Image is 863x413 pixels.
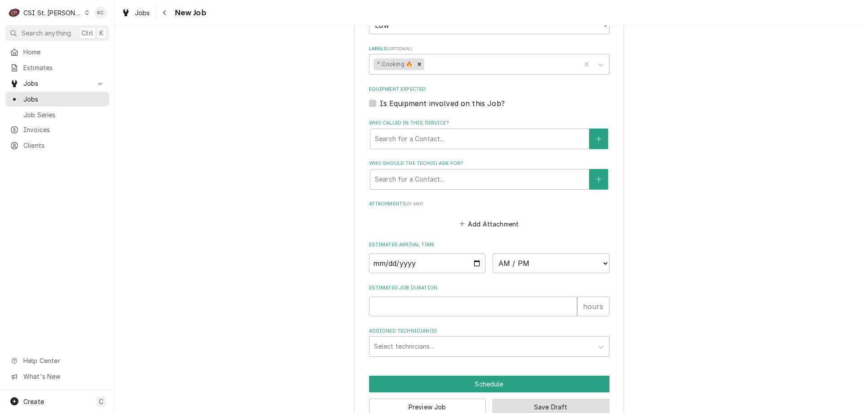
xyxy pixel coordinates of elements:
[589,169,608,190] button: Create New Contact
[369,160,609,189] div: Who should the tech(s) ask for?
[369,86,609,109] div: Equipment Expected
[577,297,609,316] div: hours
[369,120,609,149] div: Who called in this service?
[369,328,609,335] label: Assigned Technician(s)
[5,92,109,107] a: Jobs
[22,28,71,38] span: Search anything
[23,79,91,88] span: Jobs
[369,253,486,273] input: Date
[8,6,21,19] div: CSI St. Louis's Avatar
[369,241,609,273] div: Estimated Arrival Time
[158,5,172,20] button: Navigate back
[172,7,206,19] span: New Job
[380,98,505,109] label: Is Equipment involved on this Job?
[23,356,104,365] span: Help Center
[5,353,109,368] a: Go to Help Center
[406,201,423,206] span: ( if any )
[369,120,609,127] label: Who called in this service?
[94,6,107,19] div: KC
[369,45,609,75] div: Labels
[23,125,105,134] span: Invoices
[458,218,520,230] button: Add Attachment
[135,8,150,18] span: Jobs
[387,46,412,51] span: ( optional )
[23,372,104,381] span: What's New
[5,76,109,91] a: Go to Jobs
[23,8,82,18] div: CSI St. [PERSON_NAME]
[369,284,609,316] div: Estimated Job Duration
[369,376,609,392] div: Button Group Row
[369,86,609,93] label: Equipment Expected
[596,176,601,182] svg: Create New Contact
[23,63,105,72] span: Estimates
[414,58,424,70] div: Remove ² Cooking 🔥
[369,160,609,167] label: Who should the tech(s) ask for?
[369,284,609,292] label: Estimated Job Duration
[369,241,609,249] label: Estimated Arrival Time
[99,28,103,38] span: K
[23,47,105,57] span: Home
[369,45,609,53] label: Labels
[5,369,109,384] a: Go to What's New
[81,28,93,38] span: Ctrl
[23,94,105,104] span: Jobs
[23,398,44,405] span: Create
[374,58,414,70] div: ² Cooking 🔥
[369,200,609,208] label: Attachments
[5,25,109,41] button: Search anythingCtrlK
[369,328,609,357] div: Assigned Technician(s)
[23,110,105,120] span: Job Series
[596,136,601,142] svg: Create New Contact
[493,253,609,273] select: Time Select
[23,141,105,150] span: Clients
[5,60,109,75] a: Estimates
[5,138,109,153] a: Clients
[5,122,109,137] a: Invoices
[94,6,107,19] div: Kelly Christen's Avatar
[99,397,103,406] span: C
[369,200,609,230] div: Attachments
[5,107,109,122] a: Job Series
[589,129,608,149] button: Create New Contact
[118,5,154,20] a: Jobs
[369,376,609,392] button: Schedule
[5,44,109,59] a: Home
[8,6,21,19] div: C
